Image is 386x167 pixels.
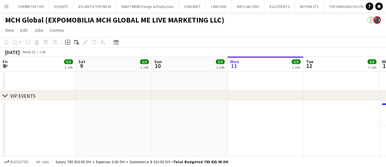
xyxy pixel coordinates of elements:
[77,62,85,70] span: 9
[230,59,239,64] span: Mon
[292,59,301,64] span: 3/3
[10,93,36,99] div: VIP EVENTS
[173,159,228,164] span: Total Budgeted 793 825.00 DH
[5,27,14,33] span: View
[368,65,376,70] div: 1 Job
[154,59,162,64] span: Sun
[324,0,370,13] button: THE HANGING HOUSE
[47,26,67,34] a: Comms
[229,62,239,70] span: 11
[18,26,30,34] a: Edit
[232,0,264,13] button: INFO SALONS
[295,0,324,13] button: WITHIN 175
[50,27,64,33] span: Comms
[5,15,224,25] h1: MCH Global (EXPOMOBILIA MCH GLOBAL ME LIVE MARKETING LLC)
[305,62,313,70] span: 12
[13,0,49,13] button: CHERRY ON TOP
[39,50,45,54] div: +04
[20,27,28,33] span: Edit
[206,0,232,13] button: LINK VIVA
[56,159,228,164] div: Salary 785 810.00 DH + Expenses 0.00 DH + Subsistence 8 015.00 DH =
[21,50,37,54] span: Week 32
[49,0,73,13] button: ELEVATE
[3,26,17,34] a: View
[3,158,30,165] button: Budgeted
[140,59,149,64] span: 3/3
[3,59,8,64] span: Fri
[306,59,313,64] span: Tue
[373,16,381,24] app-user-avatar: Mohamed Arafa
[64,65,73,70] div: 1 Job
[153,62,162,70] span: 10
[367,16,375,24] app-user-avatar: David O Connor
[5,49,20,55] div: [DATE]
[35,159,50,164] span: All jobs
[78,59,85,64] span: Sat
[31,26,46,34] a: Jobs
[264,0,295,13] button: EGG EVENTS
[10,160,29,164] span: Budgeted
[216,65,224,70] div: 1 Job
[140,65,149,70] div: 1 Job
[216,59,225,64] span: 3/3
[2,62,8,70] span: 8
[73,0,116,13] button: ATLANTIS THE PALM
[292,65,300,70] div: 1 Job
[116,0,179,13] button: KRAFTWERK Design & Production
[179,0,206,13] button: CHAUMET
[368,59,376,64] span: 3/3
[64,59,73,64] span: 3/3
[34,27,43,33] span: Jobs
